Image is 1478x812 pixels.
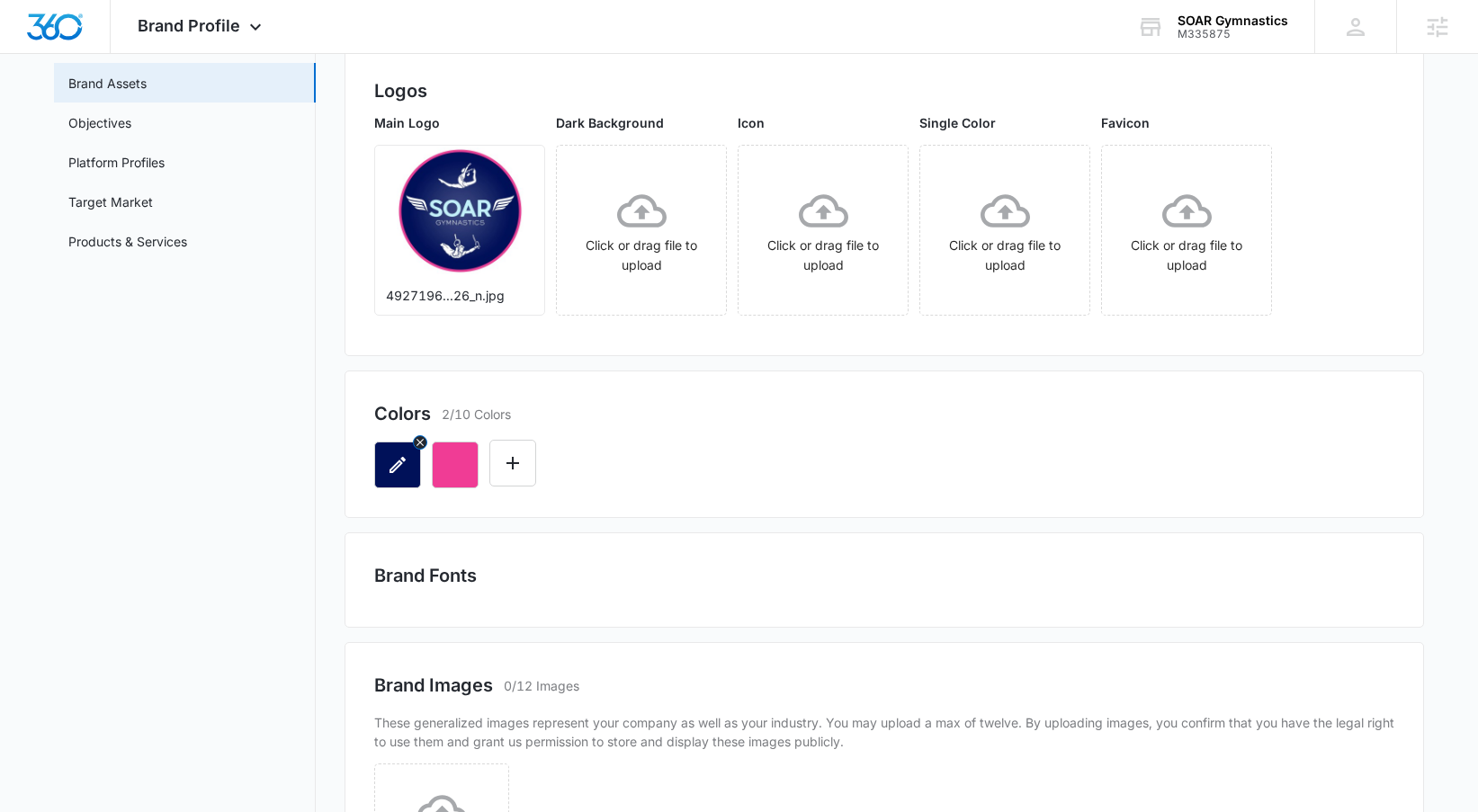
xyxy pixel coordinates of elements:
h2: Brand Images [374,672,493,699]
p: Dark Background [556,113,727,132]
a: Brand Assets [68,74,147,93]
div: Click or drag file to upload [557,186,726,275]
a: Platform Profiles [68,153,165,172]
p: 0/12 Images [504,676,579,695]
h2: Brand Fonts [374,562,1394,589]
a: Products & Services [68,232,187,251]
span: Click or drag file to upload [1102,146,1271,315]
div: Click or drag file to upload [739,186,908,275]
a: Target Market [68,192,153,211]
p: 4927196...26_n.jpg [386,286,533,305]
div: Click or drag file to upload [920,186,1089,275]
p: Main Logo [374,113,545,132]
span: Click or drag file to upload [920,146,1089,315]
span: Brand Profile [138,16,240,35]
a: Objectives [68,113,131,132]
p: These generalized images represent your company as well as your industry. You may upload a max of... [374,713,1394,751]
div: account name [1178,13,1288,28]
img: User uploaded logo [397,147,524,274]
p: Favicon [1101,113,1272,132]
p: 2/10 Colors [442,405,511,424]
div: account id [1178,28,1288,40]
h2: Logos [374,77,1394,104]
span: Click or drag file to upload [557,146,726,315]
p: Icon [738,113,909,132]
button: Edit Color [489,440,536,486]
p: Single Color [919,113,1090,132]
span: Click or drag file to upload [739,146,908,315]
h2: Colors [374,400,431,427]
div: Click or drag file to upload [1102,186,1271,275]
